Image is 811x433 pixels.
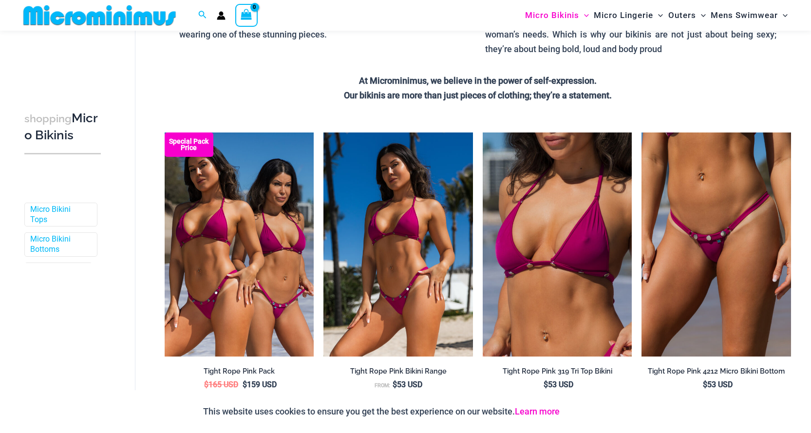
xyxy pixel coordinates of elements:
img: Tight Rope Pink 319 Top 01 [483,132,632,357]
span: $ [243,380,247,389]
span: From: [375,382,390,389]
a: Tight Rope Pink 319 Tri Top Bikini [483,367,632,379]
a: Micro LingerieMenu ToggleMenu Toggle [591,3,665,28]
strong: Our bikinis are more than just pieces of clothing; they’re a statement. [344,90,612,100]
a: Tight Rope Pink Pack [165,367,314,379]
a: Tight Rope Pink 319 Top 4228 Thong 05Tight Rope Pink 319 Top 4228 Thong 06Tight Rope Pink 319 Top... [323,132,473,357]
a: Collection Pack F Collection Pack B (3)Collection Pack B (3) [165,132,314,357]
a: Search icon link [198,9,207,21]
a: Tight Rope Pink 4212 Micro Bikini Bottom [641,367,791,379]
nav: Site Navigation [521,1,792,29]
span: $ [393,380,397,389]
p: This website uses cookies to ensure you get the best experience on our website. [203,404,560,419]
h2: Tight Rope Pink 319 Tri Top Bikini [483,367,632,376]
bdi: 165 USD [204,380,238,389]
a: Tight Rope Pink Bikini Range [323,367,473,379]
bdi: 53 USD [544,380,573,389]
img: MM SHOP LOGO FLAT [19,4,180,26]
bdi: 53 USD [703,380,733,389]
span: $ [703,380,707,389]
span: Menu Toggle [778,3,788,28]
a: Micro BikinisMenu ToggleMenu Toggle [523,3,591,28]
span: $ [544,380,548,389]
strong: At Microminimus, we believe in the power of self-expression. [359,75,597,86]
img: Tight Rope Pink 319 4212 Micro 01 [641,132,791,357]
span: $ [204,380,208,389]
bdi: 53 USD [393,380,422,389]
a: Tight Rope Pink 319 4212 Micro 01Tight Rope Pink 319 4212 Micro 02Tight Rope Pink 319 4212 Micro 02 [641,132,791,357]
a: Micro Bikini Tops [30,205,90,225]
h2: Tight Rope Pink Pack [165,367,314,376]
a: OutersMenu ToggleMenu Toggle [666,3,708,28]
img: Collection Pack F [165,132,314,357]
span: Menu Toggle [696,3,706,28]
a: Learn more [515,406,560,416]
a: Account icon link [217,11,226,20]
a: Micro Bikini Bottoms [30,234,90,255]
a: Mens SwimwearMenu ToggleMenu Toggle [708,3,790,28]
span: Menu Toggle [653,3,663,28]
h2: Tight Rope Pink 4212 Micro Bikini Bottom [641,367,791,376]
a: View Shopping Cart, empty [235,4,258,26]
a: Tight Rope Pink 319 Top 01Tight Rope Pink 319 Top 4228 Thong 06Tight Rope Pink 319 Top 4228 Thong 06 [483,132,632,357]
span: Micro Bikinis [525,3,579,28]
h3: Micro Bikinis [24,110,101,144]
bdi: 159 USD [243,380,277,389]
span: Micro Lingerie [594,3,653,28]
span: shopping [24,113,72,125]
span: Mens Swimwear [711,3,778,28]
b: Special Pack Price [165,138,213,151]
button: Accept [567,400,608,423]
span: Outers [668,3,696,28]
img: Tight Rope Pink 319 Top 4228 Thong 05 [323,132,473,357]
span: Menu Toggle [579,3,589,28]
h2: Tight Rope Pink Bikini Range [323,367,473,376]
